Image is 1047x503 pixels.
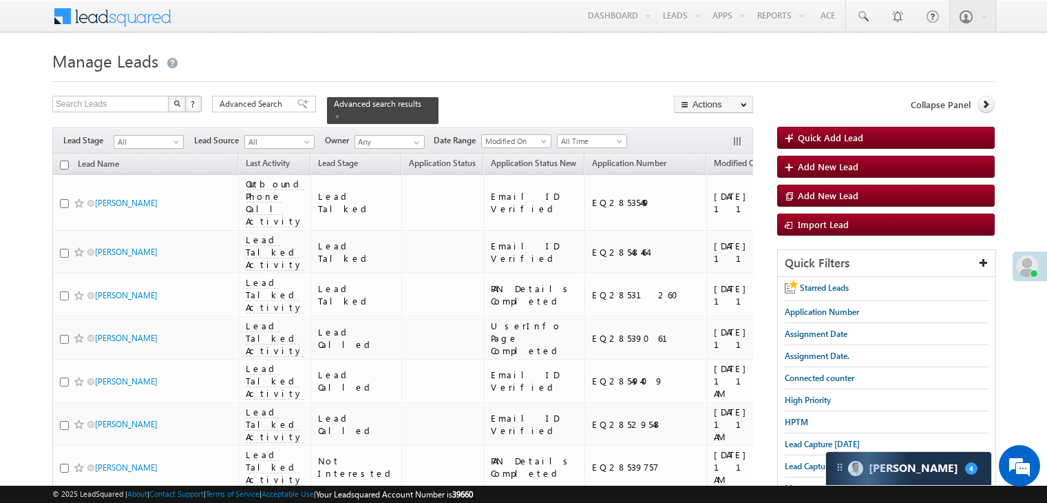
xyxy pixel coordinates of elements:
div: Lead Talked [318,240,396,265]
span: 39660 [452,489,473,500]
span: Owner [325,134,355,147]
span: All [245,136,310,148]
span: Connected counter [785,373,854,383]
span: All Time [558,135,623,147]
span: Outbound Phone Call Activity [246,178,304,227]
input: Check all records [60,161,69,170]
button: Actions [674,96,753,113]
div: [DATE] 11:43 AM [714,326,799,351]
div: Email ID Verified [491,240,578,265]
span: © 2025 LeadSquared | | | | | [52,488,473,501]
span: Lead Talked Activity [246,449,304,486]
span: Assignment Date [785,329,847,339]
a: [PERSON_NAME] [95,376,158,387]
div: EQ28548464 [592,246,700,258]
div: EQ28531260 [592,289,700,301]
a: Application Status [402,156,483,174]
div: Lead Called [318,412,396,437]
span: Your Leadsquared Account Number is [316,489,473,500]
span: Lead Capture [DATE] [785,439,860,449]
a: [PERSON_NAME] [95,290,158,300]
div: PAN Details Completed [491,455,578,480]
a: All [244,135,315,149]
span: Lead Source [194,134,244,147]
div: Email ID Verified [491,369,578,393]
span: Lead Talked Activity [246,234,304,271]
img: Search [173,100,180,107]
a: [PERSON_NAME] [95,198,158,208]
span: Lead Capture [DATE] [785,461,860,471]
div: [DATE] 11:25 AM [714,406,799,443]
span: ? [191,98,197,110]
div: [DATE] 11:44 AM [714,240,799,265]
a: Show All Items [406,136,423,150]
a: All [114,135,184,149]
div: Lead Talked [318,190,396,215]
a: [PERSON_NAME] [95,247,158,257]
span: Date Range [434,134,481,147]
a: Lead Name [71,156,126,174]
span: Lead Stage [63,134,114,147]
a: All Time [557,134,627,148]
img: Carter [848,461,863,476]
div: Lead Talked [318,283,396,307]
span: Lead Talked Activity [246,362,304,400]
div: Not Interested [318,455,396,480]
a: Contact Support [149,489,204,498]
a: Acceptable Use [262,489,314,498]
div: Lead Called [318,326,396,351]
input: Type to Search [355,135,425,149]
a: [PERSON_NAME] [95,419,158,429]
span: HPTM [785,417,808,427]
a: [PERSON_NAME] [95,462,158,473]
div: EQ28529548 [592,418,700,431]
div: UserInfo Page Completed [491,320,578,357]
span: Add New Lead [798,161,858,172]
div: carter-dragCarter[PERSON_NAME]4 [825,451,992,486]
div: [DATE] 11:19 AM [714,449,799,486]
div: [DATE] 11:42 AM [714,362,799,400]
span: Modified On [482,135,547,147]
span: Assignment Date. [785,351,849,361]
div: EQ28549409 [592,375,700,387]
a: Last Activity [239,156,297,174]
div: Lead Called [318,369,396,393]
span: Add New Lead [798,189,858,201]
span: Application Status New [491,158,576,168]
span: Application Number [592,158,666,168]
span: Application Number [785,307,859,317]
div: Email ID Verified [491,412,578,437]
div: EQ28539757 [592,461,700,473]
div: PAN Details Completed [491,283,578,307]
span: All [114,136,180,148]
span: Lead Talked Activity [246,320,304,357]
span: Messages [785,483,820,493]
a: Application Number [585,156,673,174]
a: About [127,489,147,498]
span: Import Lead [798,218,849,230]
span: Advanced Search [220,98,286,110]
a: Lead Stage [311,156,365,174]
div: EQ28535449 [592,196,700,209]
button: ? [185,96,202,112]
span: Collapse Panel [911,99,971,111]
span: Application Status [409,158,476,168]
a: [PERSON_NAME] [95,333,158,343]
span: Lead Talked Activity [246,406,304,443]
span: High Priority [785,395,831,405]
a: Application Status New [484,156,583,174]
div: EQ28539061 [592,332,700,345]
a: Modified On [707,156,767,174]
div: Quick Filters [778,250,995,277]
span: Carter [869,462,958,475]
span: Modified On [714,158,760,168]
div: Email ID Verified [491,190,578,215]
span: Lead Stage [318,158,358,168]
span: Quick Add Lead [798,132,863,143]
span: Lead Talked Activity [246,276,304,314]
a: Modified On [481,134,551,148]
span: Advanced search results [334,99,421,109]
div: [DATE] 11:43 AM [714,283,799,307]
a: Terms of Service [206,489,260,498]
span: Manage Leads [52,50,158,72]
